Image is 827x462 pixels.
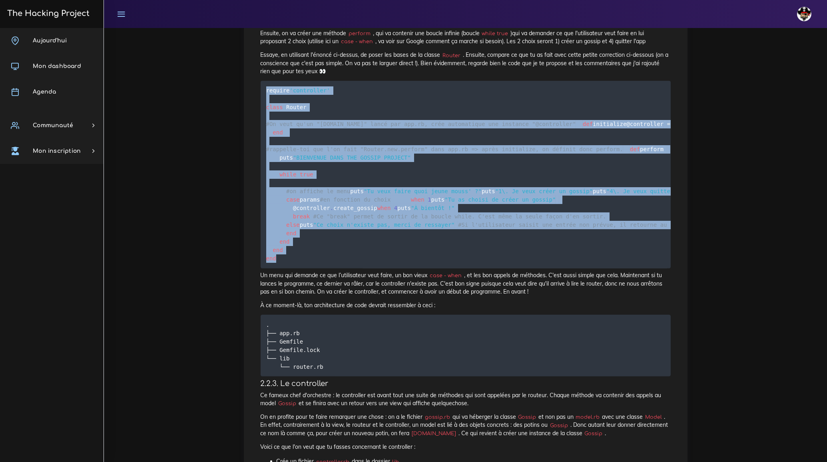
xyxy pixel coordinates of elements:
[626,121,664,127] span: @controller
[266,146,623,152] span: #rappelle-toi que l'on fait "Router.new.perform" dans app.rb => après initialize, on définit donc...
[33,148,81,154] span: Mon inscription
[261,29,671,46] p: Ensuite, on va créer une méthode , qui va contenir une boucle infinie (boucle )qui va demander ce...
[347,30,373,38] code: perform
[286,196,300,203] span: case
[480,30,510,38] code: while true
[582,430,605,438] code: Gossip
[286,222,300,228] span: else
[428,196,431,203] span: 1
[300,171,313,178] span: true
[606,188,697,194] span: "4\. Je veux quitter l'app"
[495,188,593,194] span: "1\. Je veux créer un gossip"
[286,188,350,194] span: #on affiche le menu
[261,413,671,437] p: On en profite pour te faire remarquer une chose : on a le fichier qui va héberger la classe et no...
[394,205,397,211] span: 4
[320,196,391,203] span: #en fonction du choix
[261,379,671,388] h4: 2.2.3. Le controller
[286,104,307,110] span: Router
[293,213,310,220] span: break
[313,213,606,220] span: #Ce "break" permet de sortir de la boucle while. C'est même la seule façon d'en sortir.
[290,87,330,94] span: 'controller'
[276,400,299,408] code: Gossip
[261,271,671,296] p: Un menu qui demande ce que l’utilisateur veut faire, un bon vieux , et les bon appels de méthodes...
[440,52,463,60] code: Router
[266,104,283,110] span: class
[261,391,671,408] p: Ce fameux chef d'orchestre : le controller est avant tout une suite de méthodes qui sont appelées...
[583,121,593,127] span: def
[630,146,640,152] span: def
[5,9,90,18] h3: The Hacking Project
[286,230,296,236] span: end
[273,247,283,253] span: end
[313,222,455,228] span: "Ce choix n'existe pas, merci de ressayer"
[266,121,576,127] span: #On veut qu'un "[DOMAIN_NAME]" lancé par app.rb, crée automatique une instance "@controller"
[33,38,67,44] span: Aujourd'hui
[364,188,482,194] span: "Tu veux faire quoi jeune mouss' ?"
[574,413,602,421] code: model.rb
[444,196,556,203] span: "Tu as choisi de créer un gossip"
[516,413,538,421] code: Gossip
[261,301,671,309] p: À ce moment-là, ton architecture de code devrait ressembler à ceci :
[548,422,570,430] code: Gossip
[411,196,424,203] span: when
[266,320,326,371] code: . ├── app.rb ├── Gemfile ├── Gemfile.lock └── lib └── router.rb
[428,272,464,280] code: case - when
[458,222,744,228] span: #Si l'utilisateur saisit une entrée non prévue, il retourne au début du "while true".
[261,51,671,75] p: Essaye, en utilisant l'énoncé ci-dessus, de poser les bases de la classe . Ensuite, compare ce qu...
[797,7,811,21] img: avatar
[377,205,391,211] span: when
[339,38,375,46] code: case - when
[279,238,289,245] span: end
[33,63,81,69] span: Mon dashboard
[33,89,56,95] span: Agenda
[667,121,670,127] span: =
[273,129,283,136] span: end
[423,413,452,421] code: gossip.rb
[411,205,455,211] span: "À bientôt !"
[266,255,276,262] span: end
[33,122,73,128] span: Communauté
[410,430,458,438] code: [DOMAIN_NAME]
[643,413,664,421] code: Model
[279,171,296,178] span: while
[261,443,671,451] p: Voici ce que l'on veut que tu fasses concernant le controller :
[330,205,333,211] span: .
[293,205,330,211] span: @controller
[293,154,411,161] span: "BIENVENUE DANS THE GOSSIP PROJECT"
